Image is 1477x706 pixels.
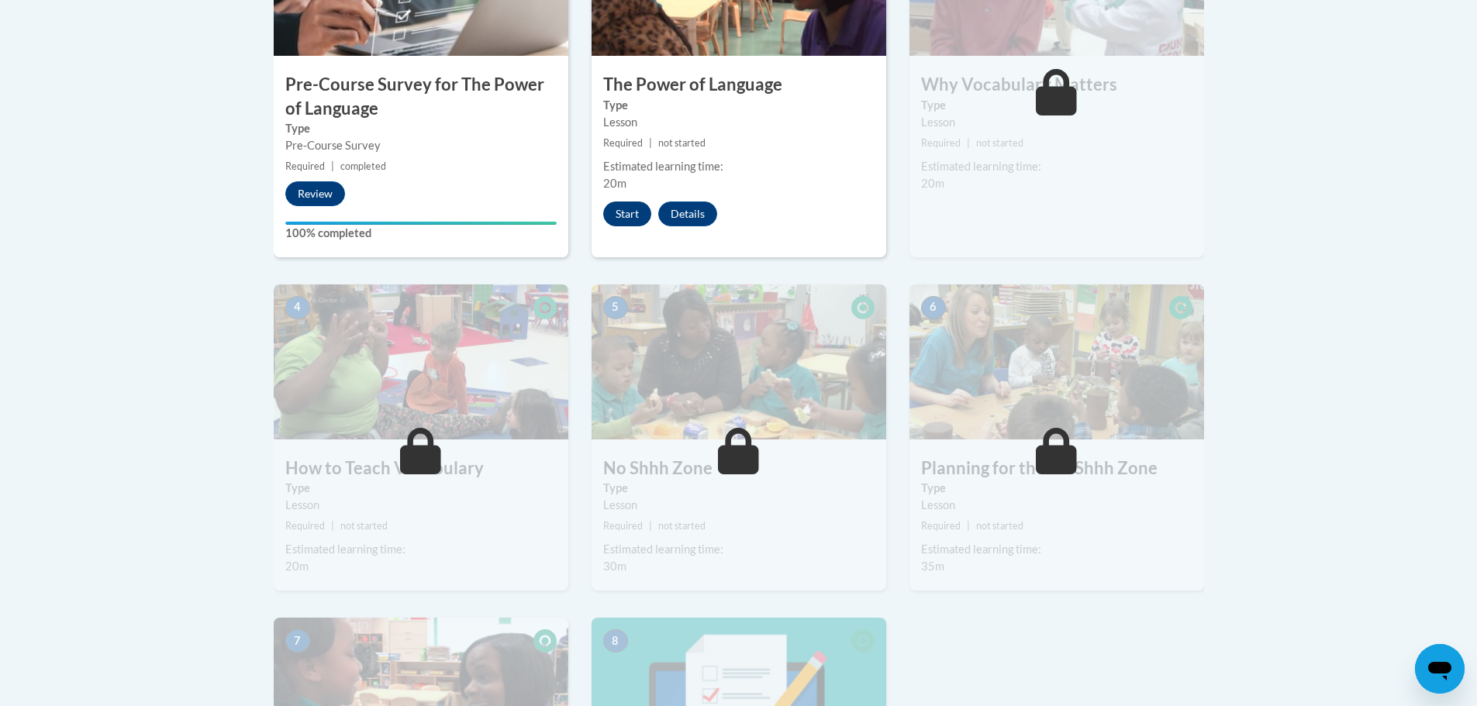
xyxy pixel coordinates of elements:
[909,456,1204,480] h3: Planning for the No Shhh Zone
[603,201,651,226] button: Start
[921,296,946,319] span: 6
[976,137,1023,149] span: not started
[285,520,325,532] span: Required
[274,284,568,439] img: Course Image
[603,541,875,558] div: Estimated learning time:
[649,520,652,532] span: |
[285,160,325,172] span: Required
[592,284,886,439] img: Course Image
[285,541,557,558] div: Estimated learning time:
[921,114,1192,131] div: Lesson
[285,480,557,497] label: Type
[331,160,334,172] span: |
[603,137,643,149] span: Required
[603,629,628,653] span: 8
[603,296,628,319] span: 5
[921,97,1192,114] label: Type
[603,560,626,573] span: 30m
[909,284,1204,439] img: Course Image
[285,225,557,242] label: 100% completed
[340,520,388,532] span: not started
[967,137,970,149] span: |
[921,177,944,190] span: 20m
[603,480,875,497] label: Type
[1415,644,1465,694] iframe: Button to launch messaging window
[285,120,557,137] label: Type
[592,73,886,97] h3: The Power of Language
[603,497,875,514] div: Lesson
[603,97,875,114] label: Type
[285,296,310,319] span: 4
[285,181,345,206] button: Review
[976,520,1023,532] span: not started
[658,201,717,226] button: Details
[909,73,1204,97] h3: Why Vocabulary Matters
[921,560,944,573] span: 35m
[603,177,626,190] span: 20m
[967,520,970,532] span: |
[331,520,334,532] span: |
[921,520,961,532] span: Required
[285,137,557,154] div: Pre-Course Survey
[592,456,886,480] h3: No Shhh Zone
[285,629,310,653] span: 7
[285,222,557,225] div: Your progress
[921,158,1192,175] div: Estimated learning time:
[658,137,706,149] span: not started
[285,560,309,573] span: 20m
[658,520,706,532] span: not started
[603,158,875,175] div: Estimated learning time:
[285,497,557,514] div: Lesson
[921,480,1192,497] label: Type
[921,497,1192,514] div: Lesson
[921,541,1192,558] div: Estimated learning time:
[649,137,652,149] span: |
[274,456,568,480] h3: How to Teach Vocabulary
[340,160,386,172] span: completed
[921,137,961,149] span: Required
[603,520,643,532] span: Required
[274,73,568,121] h3: Pre-Course Survey for The Power of Language
[603,114,875,131] div: Lesson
